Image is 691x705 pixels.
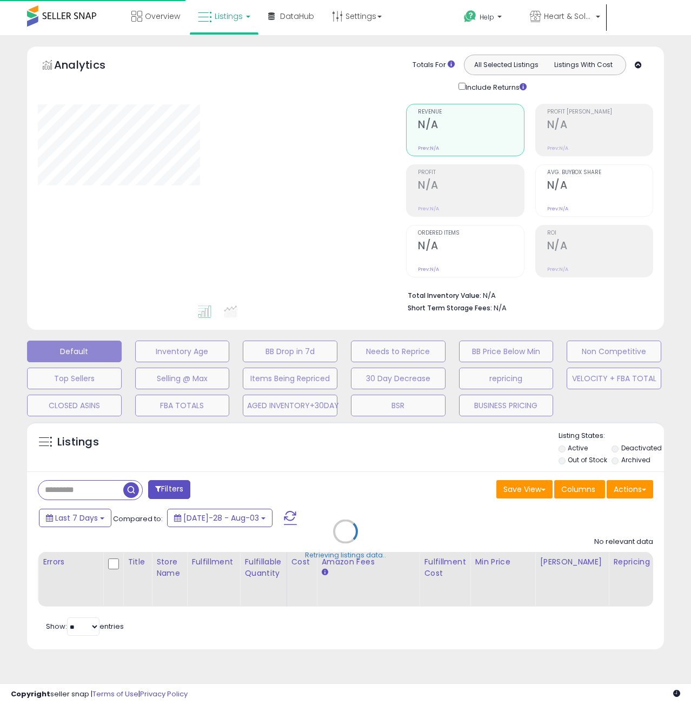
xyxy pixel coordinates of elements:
[418,145,439,151] small: Prev: N/A
[547,266,568,272] small: Prev: N/A
[413,60,455,70] div: Totals For
[547,205,568,212] small: Prev: N/A
[135,368,230,389] button: Selling @ Max
[92,689,138,699] a: Terms of Use
[547,145,568,151] small: Prev: N/A
[418,179,523,194] h2: N/A
[567,368,661,389] button: VELOCITY + FBA TOTAL
[567,341,661,362] button: Non Competitive
[243,368,337,389] button: Items Being Repriced
[351,341,446,362] button: Needs to Reprice
[140,689,188,699] a: Privacy Policy
[408,288,645,301] li: N/A
[547,230,653,236] span: ROI
[11,689,50,699] strong: Copyright
[408,303,492,312] b: Short Term Storage Fees:
[450,81,540,93] div: Include Returns
[459,341,554,362] button: BB Price Below Min
[418,109,523,115] span: Revenue
[544,11,593,22] span: Heart & Sole Trading
[54,57,127,75] h5: Analytics
[544,58,622,72] button: Listings With Cost
[418,170,523,176] span: Profit
[467,58,545,72] button: All Selected Listings
[243,395,337,416] button: AGED INVENTORY+30DAY
[418,266,439,272] small: Prev: N/A
[463,10,477,23] i: Get Help
[459,368,554,389] button: repricing
[27,341,122,362] button: Default
[135,395,230,416] button: FBA TOTALS
[455,2,520,35] a: Help
[418,230,523,236] span: Ordered Items
[243,341,337,362] button: BB Drop in 7d
[11,689,188,700] div: seller snap | |
[418,118,523,133] h2: N/A
[27,368,122,389] button: Top Sellers
[418,240,523,254] h2: N/A
[480,12,494,22] span: Help
[145,11,180,22] span: Overview
[418,205,439,212] small: Prev: N/A
[459,395,554,416] button: BUSINESS PRICING
[215,11,243,22] span: Listings
[547,118,653,133] h2: N/A
[547,170,653,176] span: Avg. Buybox Share
[408,291,481,300] b: Total Inventory Value:
[351,368,446,389] button: 30 Day Decrease
[547,179,653,194] h2: N/A
[305,550,386,560] div: Retrieving listings data..
[135,341,230,362] button: Inventory Age
[547,109,653,115] span: Profit [PERSON_NAME]
[280,11,314,22] span: DataHub
[27,395,122,416] button: CLOSED ASINS
[351,395,446,416] button: BSR
[494,303,507,313] span: N/A
[547,240,653,254] h2: N/A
